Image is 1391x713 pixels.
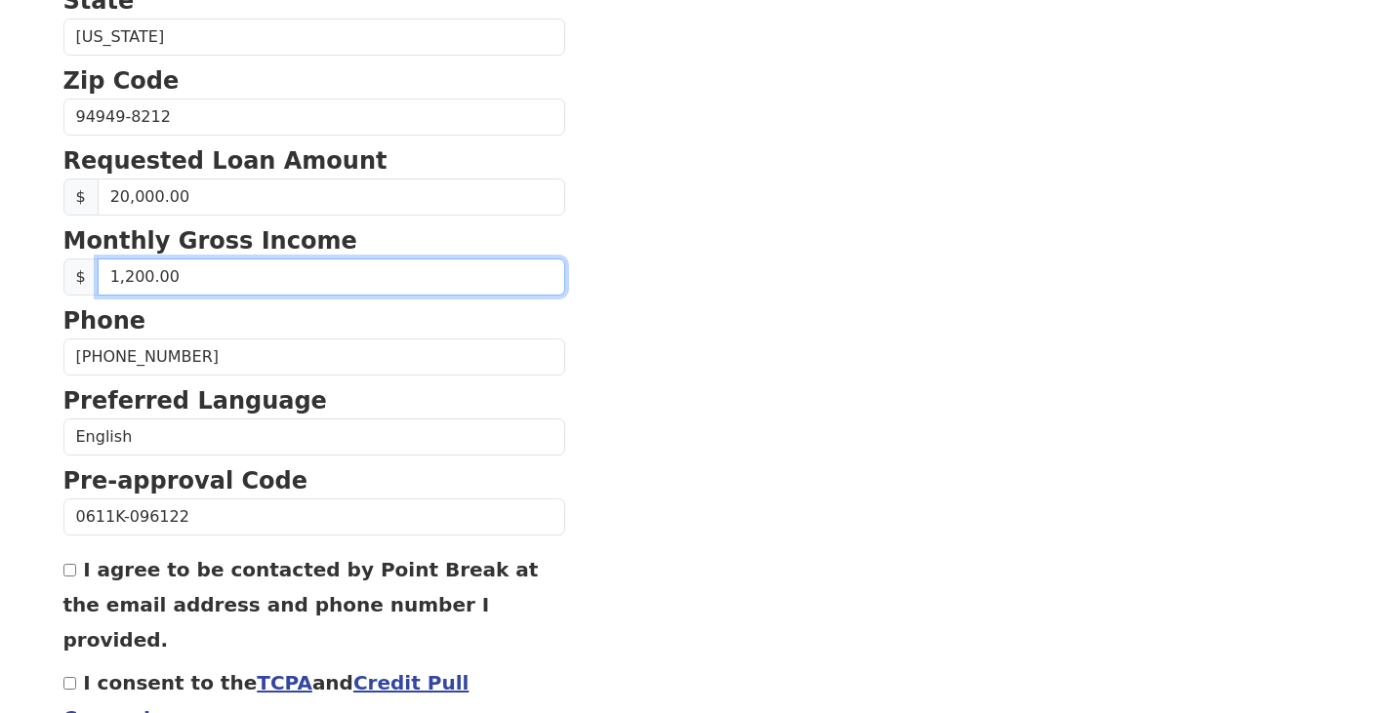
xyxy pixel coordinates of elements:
input: Zip Code [63,99,565,136]
strong: Preferred Language [63,387,327,415]
input: Phone [63,338,565,376]
strong: Pre-approval Code [63,467,308,495]
span: $ [63,178,99,216]
input: Pre-approval Code [63,498,565,535]
input: Requested Loan Amount [98,178,565,216]
span: $ [63,258,99,296]
input: 0.00 [98,258,565,296]
label: I agree to be contacted by Point Break at the email address and phone number I provided. [63,558,539,652]
a: TCPA [257,671,312,694]
strong: Phone [63,307,146,335]
strong: Zip Code [63,67,180,95]
p: Monthly Gross Income [63,223,565,258]
strong: Requested Loan Amount [63,147,388,175]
